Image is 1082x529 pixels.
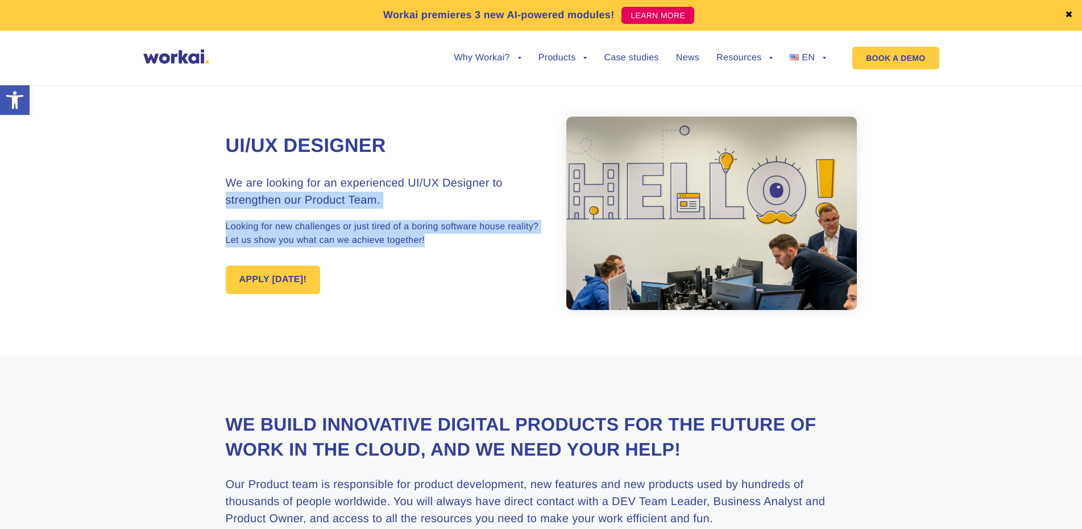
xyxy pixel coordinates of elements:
[852,47,939,69] a: BOOK A DEMO
[538,53,587,63] a: Products
[3,218,10,225] input: I hereby consent to the processing of my personal data of a special category contained in my appl...
[226,220,541,247] p: Looking for new challenges or just tired of a boring software house reality? Let us show you what...
[1065,11,1073,20] a: ✖
[267,47,358,58] span: Mobile phone number
[226,476,857,527] h3: Our Product team is responsible for product development, new features and new products used by hu...
[454,53,521,63] a: Why Workai?
[676,53,699,63] a: News
[226,175,541,209] h3: We are looking for an experienced UI/UX Designer to strengthen our Product Team.
[604,53,658,63] a: Case studies
[3,158,514,189] span: I hereby consent to the processing of the personal data I have provided during the recruitment pr...
[383,7,615,23] p: Workai premieres 3 new AI-powered modules!
[226,266,321,294] a: APPLY [DATE]!
[621,7,694,24] a: LEARN MORE
[802,53,815,63] span: EN
[226,133,541,159] h1: UI/UX Designer
[3,159,10,166] input: I hereby consent to the processing of the personal data I have provided during the recruitment pr...
[3,217,529,259] span: I hereby consent to the processing of my personal data of a special category contained in my appl...
[167,305,220,316] a: Privacy Policy
[226,412,857,461] h2: We build innovative digital products for the future of work in the Cloud, and we need your help!
[716,53,773,63] a: Resources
